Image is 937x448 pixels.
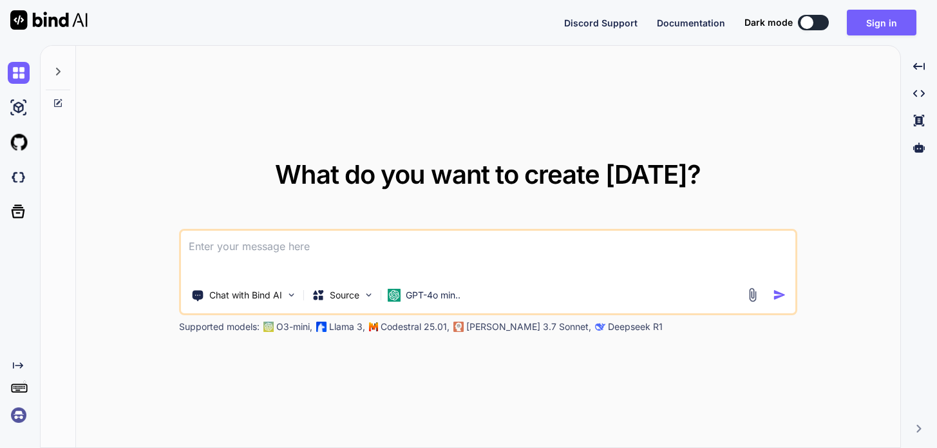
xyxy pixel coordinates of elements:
p: Llama 3, [329,320,365,333]
span: Documentation [657,17,725,28]
p: Source [330,289,359,302]
img: GPT-4 [263,322,274,332]
p: GPT-4o min.. [406,289,460,302]
img: chat [8,62,30,84]
img: claude [595,322,605,332]
img: icon [773,288,786,302]
img: ai-studio [8,97,30,119]
p: Chat with Bind AI [209,289,282,302]
img: githubLight [8,131,30,153]
p: Codestral 25.01, [381,320,450,333]
span: What do you want to create [DATE]? [275,159,701,190]
img: Pick Models [363,289,374,300]
img: Llama2 [316,322,327,332]
button: Discord Support [564,16,638,30]
img: GPT-4o mini [388,289,401,302]
button: Documentation [657,16,725,30]
span: Dark mode [744,16,793,29]
span: Discord Support [564,17,638,28]
p: Deepseek R1 [608,320,663,333]
img: attachment [745,287,760,302]
button: Sign in [847,10,916,35]
img: claude [453,322,464,332]
p: [PERSON_NAME] 3.7 Sonnet, [466,320,591,333]
img: Bind AI [10,10,88,30]
img: signin [8,404,30,426]
img: darkCloudIdeIcon [8,166,30,188]
p: O3-mini, [276,320,312,333]
p: Supported models: [179,320,260,333]
img: Mistral-AI [369,322,378,331]
img: Pick Tools [286,289,297,300]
